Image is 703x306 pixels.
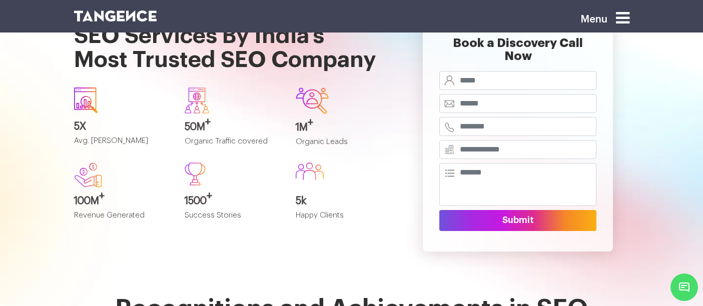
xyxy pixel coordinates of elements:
sup: + [207,191,212,201]
p: Organic Leads [296,138,392,154]
h3: 50M [185,121,281,132]
img: icon1.svg [74,87,98,113]
h3: 5X [74,121,170,132]
h3: 100M [74,195,170,206]
p: Happy Clients [296,211,392,228]
img: logo SVG [74,10,157,21]
img: new.svg [74,162,102,187]
sup: + [99,191,105,201]
button: Submit [439,210,596,231]
h3: 1M [296,122,392,133]
img: Group-642.svg [296,87,329,114]
span: Chat Widget [670,273,698,301]
p: Avg. [PERSON_NAME] [74,137,170,153]
img: Path%20473.svg [185,162,206,185]
sup: + [308,117,313,127]
p: Success Stories [185,211,281,228]
sup: + [205,117,211,127]
img: Group-640.svg [185,87,209,113]
h3: 1500 [185,195,281,206]
p: Organic Traffic covered [185,137,281,154]
img: Group%20586.svg [296,162,324,180]
h2: Book a Discovery Call Now [439,36,596,71]
p: Revenue Generated [74,211,170,228]
h3: 5k [296,195,392,206]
